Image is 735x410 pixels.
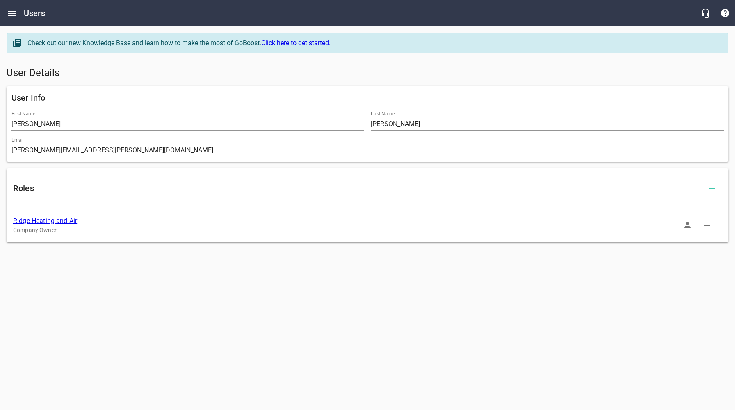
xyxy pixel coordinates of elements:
label: First Name [11,111,35,116]
h6: Users [24,7,45,20]
label: Email [11,138,24,143]
button: Open drawer [2,3,22,23]
button: Sign In as Role [678,215,697,235]
button: Live Chat [696,3,715,23]
button: Support Portal [715,3,735,23]
label: Last Name [371,111,395,116]
p: Company Owner [13,226,709,235]
a: Click here to get started. [261,39,331,47]
div: Check out our new Knowledge Base and learn how to make the most of GoBoost. [27,38,720,48]
h6: User Info [11,91,724,104]
a: Ridge Heating and Air [13,217,77,225]
button: Delete Role [697,215,717,235]
button: Add Role [702,178,722,198]
h5: User Details [7,67,728,80]
h6: Roles [13,182,702,195]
